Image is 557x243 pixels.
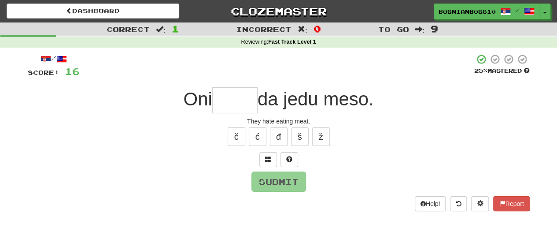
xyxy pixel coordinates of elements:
[280,152,298,167] button: Single letter hint - you only get 1 per sentence and score half the points! alt+h
[268,39,316,45] strong: Fast Track Level 1
[236,25,291,34] span: Incorrect
[312,127,330,146] button: ž
[434,4,539,19] a: BosnianBoss10 /
[192,4,365,19] a: Clozemaster
[228,127,245,146] button: č
[249,127,266,146] button: ć
[291,127,309,146] button: š
[474,67,487,74] span: 25 %
[415,196,446,211] button: Help!
[259,152,277,167] button: Switch sentence to multiple choice alt+p
[65,66,80,77] span: 16
[314,23,321,34] span: 0
[172,23,179,34] span: 1
[474,67,530,75] div: Mastered
[251,172,306,192] button: Submit
[493,196,529,211] button: Report
[431,23,438,34] span: 9
[28,69,59,76] span: Score:
[156,26,166,33] span: :
[515,7,520,13] span: /
[258,89,374,109] span: da jedu meso.
[298,26,307,33] span: :
[107,25,150,34] span: Correct
[270,127,288,146] button: đ
[28,54,80,65] div: /
[28,117,530,126] div: They hate eating meat.
[7,4,179,19] a: Dashboard
[450,196,467,211] button: Round history (alt+y)
[439,7,496,15] span: BosnianBoss10
[378,25,409,34] span: To go
[183,89,212,109] span: Oni
[415,26,424,33] span: :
